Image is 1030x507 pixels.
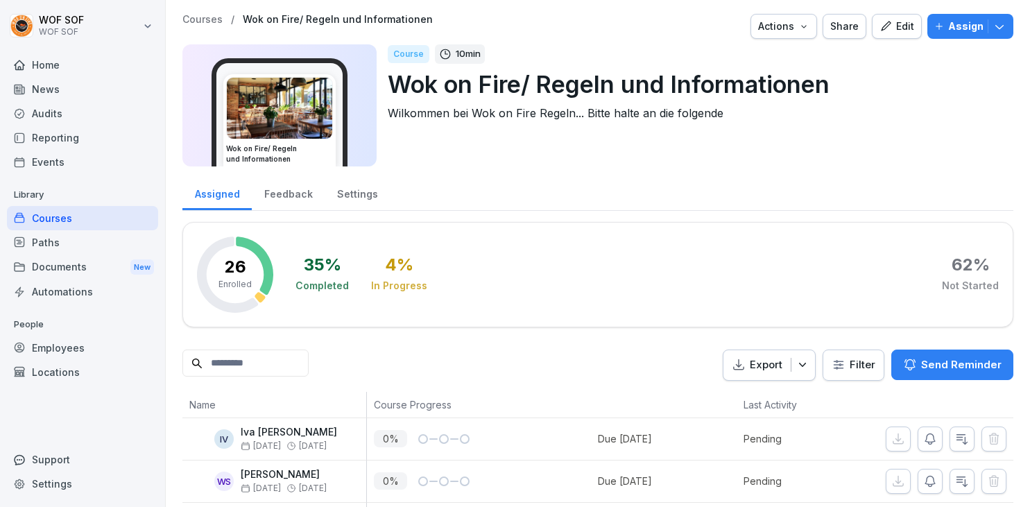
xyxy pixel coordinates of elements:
a: Home [7,53,158,77]
button: Share [823,14,866,39]
p: WOF SOF [39,27,84,37]
a: Paths [7,230,158,255]
a: Locations [7,360,158,384]
span: [DATE] [299,483,327,493]
p: 0 % [374,472,407,490]
div: Share [830,19,859,34]
div: Support [7,447,158,472]
div: Completed [295,279,349,293]
p: 10 min [456,47,481,61]
p: / [231,14,234,26]
p: WOF SOF [39,15,84,26]
a: Settings [325,175,390,210]
p: Pending [744,431,852,446]
div: Documents [7,255,158,280]
p: Iva [PERSON_NAME] [241,427,337,438]
p: Last Activity [744,397,845,412]
p: Course Progress [374,397,591,412]
div: New [130,259,154,275]
a: News [7,77,158,101]
img: lr4cevy699ul5vij1e34igg4.png [227,78,332,139]
button: Assign [927,14,1013,39]
button: Filter [823,350,884,380]
a: Courses [182,14,223,26]
p: People [7,313,158,336]
p: 0 % [374,430,407,447]
p: Export [750,357,782,373]
div: Due [DATE] [598,431,652,446]
div: Not Started [942,279,999,293]
a: Courses [7,206,158,230]
h3: Wok on Fire/ Regeln und Informationen [226,144,333,164]
div: 35 % [304,257,341,273]
p: Name [189,397,359,412]
span: [DATE] [241,483,281,493]
div: Course [388,45,429,63]
span: [DATE] [241,441,281,451]
a: Audits [7,101,158,126]
a: Automations [7,280,158,304]
div: Filter [832,358,875,372]
div: In Progress [371,279,427,293]
a: DocumentsNew [7,255,158,280]
p: 26 [225,259,246,275]
a: Reporting [7,126,158,150]
p: Assign [948,19,984,34]
a: Feedback [252,175,325,210]
p: Wilkommen bei Wok on Fire Regeln... Bitte halte an die folgende [388,105,1002,121]
p: Enrolled [218,278,252,291]
p: Library [7,184,158,206]
div: Due [DATE] [598,474,652,488]
a: Employees [7,336,158,360]
p: [PERSON_NAME] [241,469,327,481]
div: Actions [758,19,809,34]
div: 4 % [385,257,413,273]
button: Send Reminder [891,350,1013,380]
p: Wok on Fire/ Regeln und Informationen [388,67,1002,102]
p: Send Reminder [921,357,1002,372]
div: 62 % [952,257,990,273]
div: Edit [879,19,914,34]
button: Edit [872,14,922,39]
div: IV [214,429,234,449]
button: Export [723,350,816,381]
span: [DATE] [299,441,327,451]
a: Events [7,150,158,174]
a: Settings [7,472,158,496]
button: Actions [750,14,817,39]
div: WS [214,472,234,491]
a: Assigned [182,175,252,210]
p: Pending [744,474,852,488]
a: Wok on Fire/ Regeln und Informationen [243,14,433,26]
